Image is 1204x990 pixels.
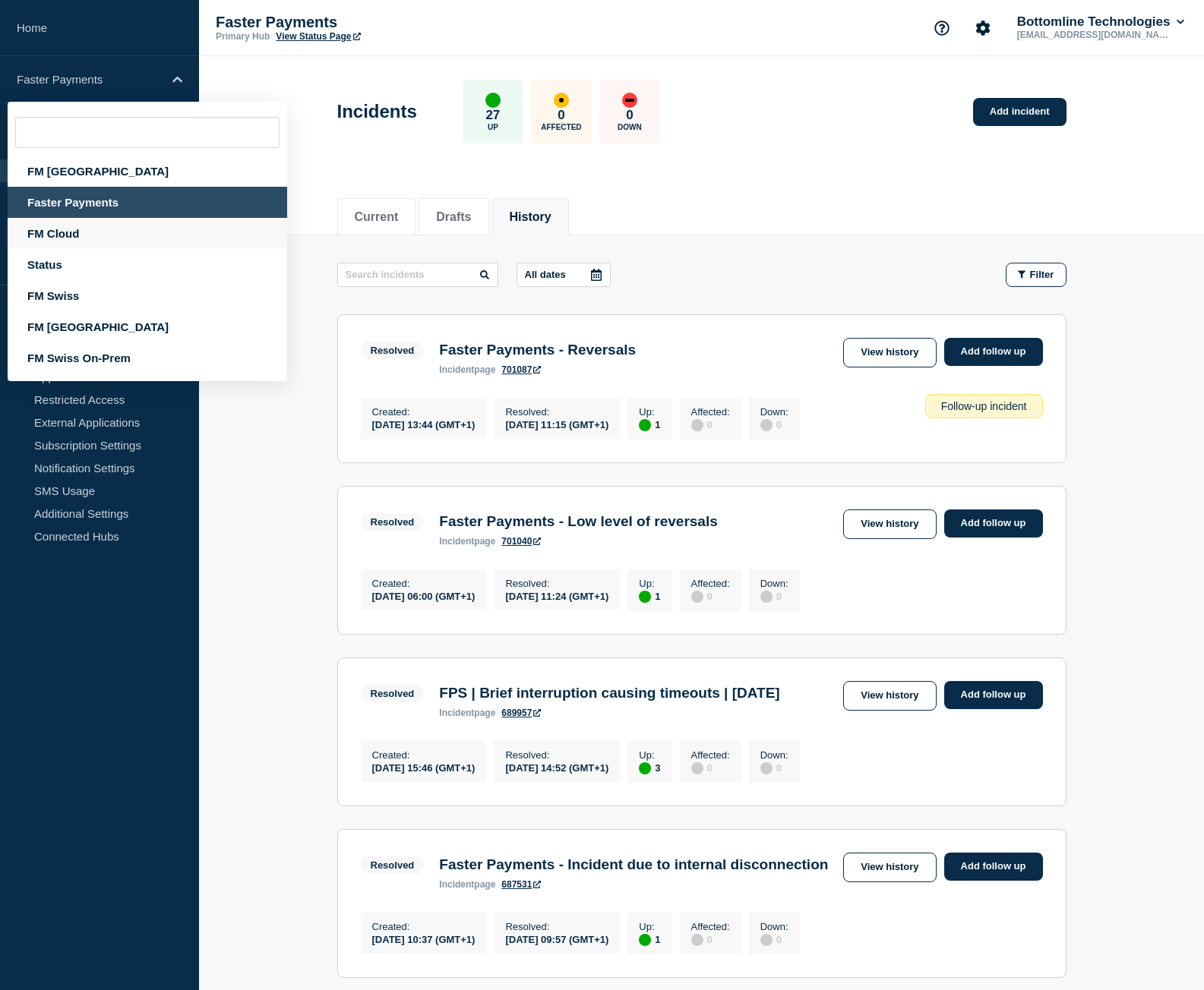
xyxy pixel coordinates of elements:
[760,419,773,431] div: disabled
[439,364,495,375] p: page
[626,108,633,123] p: 0
[361,685,425,702] span: Resolved
[337,101,417,122] h1: Incidents
[691,591,703,603] div: disabled
[843,338,936,367] a: View history
[505,761,608,774] div: [DATE] 14:52 (GMT+1)
[691,419,703,431] div: disabled
[558,108,564,123] p: 0
[439,856,828,873] h3: Faster Payments - Incident due to internal disconnection
[843,681,936,711] a: View history
[639,761,660,774] div: 3
[760,418,788,431] div: 0
[8,187,287,218] div: Faster Payments
[439,513,717,530] h3: Faster Payments - Low level of reversals
[691,762,703,774] div: disabled
[501,879,541,890] a: 687531
[372,578,476,589] p: Created :
[488,123,498,131] p: Up
[639,419,651,431] div: up
[691,934,703,946] div: disabled
[501,708,541,718] a: 689957
[372,932,476,945] div: [DATE] 10:37 (GMT+1)
[639,589,660,603] div: 1
[639,932,660,946] div: 1
[843,853,936,882] a: View history
[8,249,287,280] div: Status
[8,311,287,342] div: FM [GEOGRAPHIC_DATA]
[760,932,788,946] div: 0
[760,406,788,418] p: Down :
[439,685,779,702] h3: FPS | Brief interruption causing timeouts | [DATE]
[691,749,730,761] p: Affected :
[639,578,660,589] p: Up :
[8,218,287,249] div: FM Cloud
[554,93,569,108] div: affected
[439,708,474,718] span: incident
[639,762,651,774] div: up
[760,761,788,774] div: 0
[1014,30,1172,40] p: [EMAIL_ADDRESS][DOMAIN_NAME]
[760,934,773,946] div: disabled
[944,509,1043,538] a: Add follow up
[973,98,1067,126] a: Add incident
[372,406,476,418] p: Created :
[439,536,495,547] p: page
[639,591,651,603] div: up
[276,31,360,42] a: View Status Page
[501,536,541,547] a: 701040
[8,156,287,187] div: FM [GEOGRAPHIC_DATA]
[337,263,498,287] input: Search incidents
[760,589,788,603] div: 0
[639,934,651,946] div: up
[525,269,566,280] p: All dates
[691,921,730,932] p: Affected :
[639,418,660,431] div: 1
[510,210,551,224] button: History
[1006,263,1067,287] button: Filter
[372,921,476,932] p: Created :
[439,708,495,718] p: page
[843,509,936,539] a: View history
[926,12,958,44] button: Support
[618,123,642,131] p: Down
[760,578,788,589] p: Down :
[8,280,287,311] div: FM Swiss
[691,418,730,431] div: 0
[691,932,730,946] div: 0
[925,394,1043,418] div: Follow-up incident
[216,14,520,31] p: Faster Payments
[944,853,1043,881] a: Add follow up
[372,761,476,774] div: [DATE] 15:46 (GMT+1)
[691,589,730,603] div: 0
[691,578,730,589] p: Affected :
[439,536,474,547] span: incident
[639,406,660,418] p: Up :
[760,591,773,603] div: disabled
[505,921,608,932] p: Resolved :
[361,342,425,359] span: Resolved
[622,93,637,108] div: down
[760,749,788,761] p: Down :
[691,406,730,418] p: Affected :
[639,921,660,932] p: Up :
[361,856,425,874] span: Resolved
[760,921,788,932] p: Down :
[485,108,500,123] p: 27
[517,263,611,287] button: All dates
[216,31,270,42] p: Primary Hub
[1014,14,1187,30] button: Bottomline Technologies
[372,589,476,602] div: [DATE] 06:00 (GMT+1)
[760,762,773,774] div: disabled
[505,589,608,602] div: [DATE] 11:24 (GMT+1)
[439,342,636,358] h3: Faster Payments - Reversals
[944,681,1043,709] a: Add follow up
[372,418,476,430] div: [DATE] 13:44 (GMT+1)
[639,749,660,761] p: Up :
[1030,269,1054,280] span: Filter
[944,338,1043,366] a: Add follow up
[439,879,495,890] p: page
[967,12,999,44] button: Account settings
[505,749,608,761] p: Resolved :
[439,879,474,890] span: incident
